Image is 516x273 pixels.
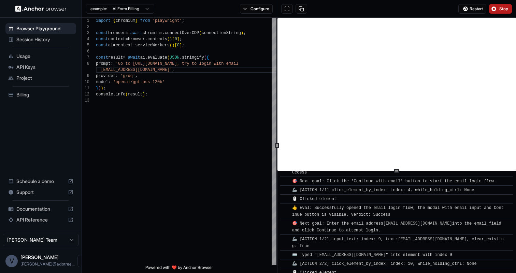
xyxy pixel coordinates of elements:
a: [EMAIL_ADDRESS][DOMAIN_NAME] [317,253,386,257]
img: Anchor Logo [15,5,67,12]
span: from [140,18,150,23]
span: ⌨️ Typed " " into element with index 9 [292,253,452,257]
span: { [113,18,115,23]
span: ​ [284,187,287,194]
div: Project [5,73,76,84]
span: . [180,55,182,60]
span: ​ [284,252,287,258]
span: const [96,43,108,48]
span: 0 [177,43,180,48]
span: = [125,31,128,35]
span: } [96,86,98,91]
span: 0 [174,37,177,42]
div: 7 [82,55,89,61]
span: ( [125,92,128,97]
a: [EMAIL_ADDRESS][DOMAIN_NAME] [383,221,452,226]
span: 'openai/gpt-oss-120b' [113,80,164,85]
div: 10 [82,79,89,85]
span: 🎯 Next goal: Click the 'Continue with email' button to start the email login flow. [292,179,496,184]
span: Schedule a demo [16,178,65,185]
span: ) [241,31,243,35]
span: Usage [16,53,73,60]
span: } [135,18,138,23]
span: await [130,31,143,35]
span: = [113,43,115,48]
span: 🦾 [ACTION 1/1] click_element_by_index: index: 4, while_holding_ctrl: None [292,188,474,193]
span: ​ [284,204,287,211]
button: Stop [489,4,512,14]
span: JSON [170,55,180,60]
span: { [206,55,209,60]
span: Support [16,189,65,196]
div: 11 [82,85,89,91]
span: context [116,43,133,48]
div: 1 [82,18,89,24]
span: . [113,92,115,97]
span: browser [128,37,145,42]
span: const [96,31,108,35]
span: ) [143,92,145,97]
span: ( [167,55,170,60]
span: , [172,67,174,72]
span: 'Go to [URL][DOMAIN_NAME], try to login with email [116,61,239,66]
span: chromium [143,31,162,35]
span: ) [172,43,174,48]
div: 5 [82,42,89,48]
div: Documentation [5,203,76,214]
div: Billing [5,89,76,100]
span: Vipin Tanna [20,254,59,260]
span: ; [103,86,106,91]
span: , [135,74,138,78]
div: 4 [82,36,89,42]
a: [EMAIL_ADDRESS][DOMAIN_NAME] [398,237,467,242]
span: ai [140,55,145,60]
span: Restart [470,6,483,12]
span: ​ [284,236,287,243]
span: example: [90,6,107,12]
div: Support [5,187,76,198]
span: ( [199,31,202,35]
div: V [5,255,18,267]
div: Usage [5,51,76,62]
span: : [108,80,111,85]
button: Restart [458,4,486,14]
span: info [116,92,126,97]
div: 3 [82,30,89,36]
span: ​ [284,196,287,202]
span: vipin@axiotree.com [20,261,75,267]
span: ​ [284,260,287,267]
span: ) [170,37,172,42]
span: connectionString [202,31,241,35]
div: Browser Playground [5,23,76,34]
span: console [96,92,113,97]
span: 👍 Eval: Clicked the 'Log in' link and opened the login modal successfully. Verdict: Success [292,163,504,175]
div: API Reference [5,214,76,225]
div: 8 [82,61,89,67]
span: Powered with ❤️ by Anchor Browser [145,265,213,273]
div: 9 [82,73,89,79]
span: ​ [284,178,287,185]
span: API Reference [16,216,65,223]
span: ai [108,43,113,48]
span: . [145,37,147,42]
span: 'playwright' [153,18,182,23]
span: ( [170,43,172,48]
span: connectOverCDP [165,31,199,35]
span: const [96,55,108,60]
span: model [96,80,108,85]
span: result [128,92,143,97]
div: Schedule a demo [5,176,76,187]
span: ( [167,37,170,42]
span: Stop [499,6,509,12]
div: 6 [82,48,89,55]
span: await [128,55,140,60]
span: ; [180,37,182,42]
span: chromium [116,18,135,23]
span: 👍 Eval: Successfully opened the email login flow; the modal with email input and Continue button ... [292,206,504,217]
button: Copy session ID [296,4,307,14]
span: serviceWorkers [135,43,170,48]
span: stringify [182,55,204,60]
span: evaluate [147,55,167,60]
button: Open in full screen [281,4,293,14]
span: API Keys [16,64,73,71]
